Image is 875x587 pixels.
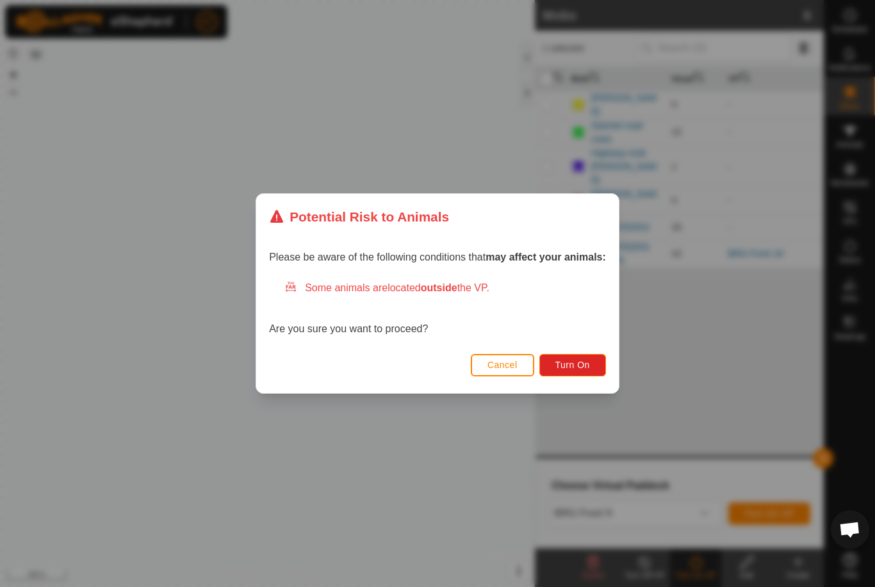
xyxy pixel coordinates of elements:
[487,360,518,370] span: Cancel
[539,354,606,376] button: Turn On
[831,510,869,549] div: Open chat
[471,354,534,376] button: Cancel
[269,207,449,227] div: Potential Risk to Animals
[421,282,457,293] strong: outside
[486,252,606,262] strong: may affect your animals:
[269,252,606,262] span: Please be aware of the following conditions that
[388,282,489,293] span: located the VP.
[269,280,606,337] div: Are you sure you want to proceed?
[284,280,606,296] div: Some animals are
[555,360,590,370] span: Turn On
